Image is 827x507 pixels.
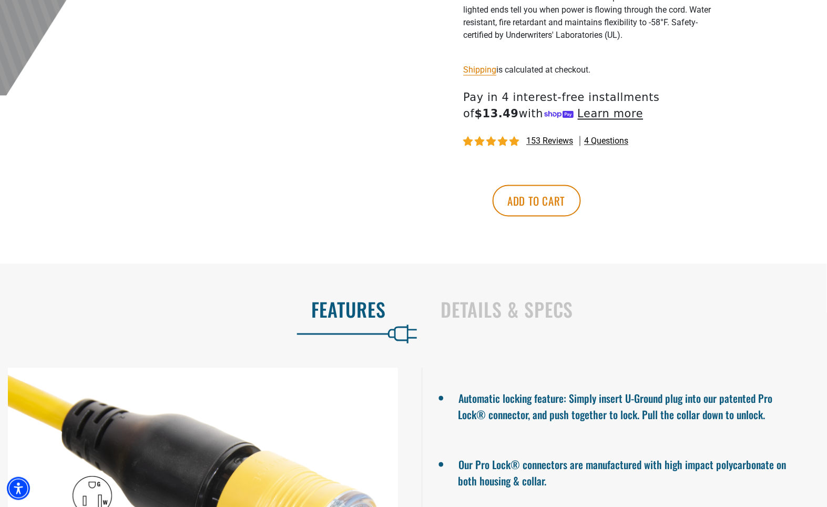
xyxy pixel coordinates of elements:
a: Shipping [464,65,497,75]
span: 153 reviews [527,136,574,146]
span: 4.87 stars [464,137,522,147]
span: 4 questions [585,136,629,147]
div: is calculated at checkout. [464,63,721,77]
li: Our Pro Lock® connectors are manufactured with high impact polycarbonate on both housing & collar. [458,454,791,489]
button: Add to cart [493,185,581,217]
h2: Details & Specs [441,299,805,321]
h2: Features [22,299,386,321]
div: Accessibility Menu [7,477,30,500]
li: Automatic locking feature: Simply insert U-Ground plug into our patented Pro Lock® connector, and... [458,388,791,423]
